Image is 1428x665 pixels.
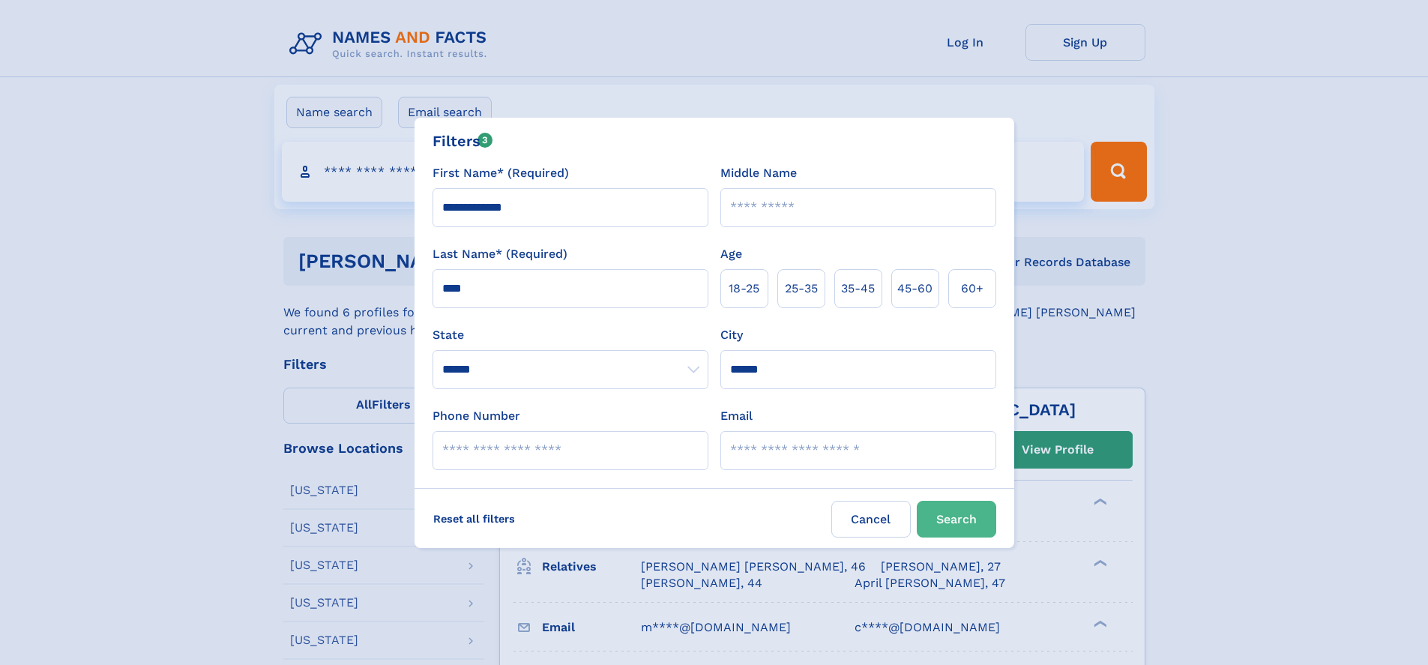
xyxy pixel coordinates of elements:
[897,280,933,298] span: 45‑60
[729,280,759,298] span: 18‑25
[961,280,983,298] span: 60+
[785,280,818,298] span: 25‑35
[720,407,753,425] label: Email
[433,245,567,263] label: Last Name* (Required)
[720,326,743,344] label: City
[917,501,996,538] button: Search
[433,130,493,152] div: Filters
[433,326,708,344] label: State
[424,501,525,537] label: Reset all filters
[841,280,875,298] span: 35‑45
[831,501,911,538] label: Cancel
[720,164,797,182] label: Middle Name
[433,164,569,182] label: First Name* (Required)
[433,407,520,425] label: Phone Number
[720,245,742,263] label: Age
